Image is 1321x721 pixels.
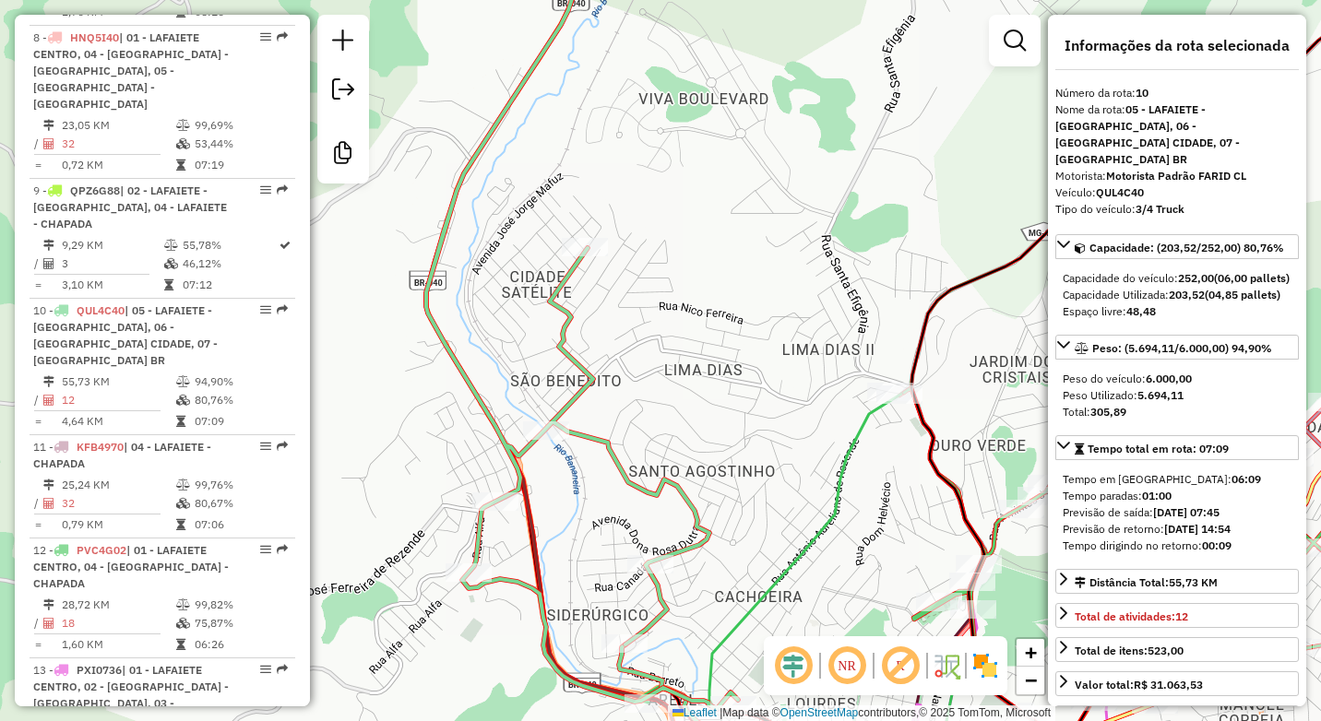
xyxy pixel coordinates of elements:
[1063,270,1291,287] div: Capacidade do veículo:
[176,639,185,650] i: Tempo total em rota
[33,303,218,367] span: | 05 - LAFAIETE - [GEOGRAPHIC_DATA], 06 - [GEOGRAPHIC_DATA] CIDADE, 07 - [GEOGRAPHIC_DATA] BR
[182,276,278,294] td: 07:12
[1175,609,1188,623] strong: 12
[1096,185,1144,199] strong: QUL4C40
[277,544,288,555] em: Rota exportada
[668,705,1055,721] div: Map data © contributors,© 2025 TomTom, Microsoft
[33,515,42,534] td: =
[1063,521,1291,538] div: Previsão de retorno:
[43,240,54,251] i: Distância Total
[33,183,227,230] span: | 02 - LAFAIETE - [GEOGRAPHIC_DATA], 04 - LAFAIETE - CHAPADA
[61,236,163,254] td: 9,29 KM
[780,706,859,719] a: OpenStreetMap
[1090,405,1126,419] strong: 305,89
[33,543,229,590] span: 12 -
[1126,304,1156,318] strong: 48,48
[194,494,287,513] td: 80,67%
[1055,168,1299,184] div: Motorista:
[1055,363,1299,428] div: Peso: (5.694,11/6.000,00) 94,90%
[1075,609,1188,623] span: Total de atividades:
[280,240,291,251] i: Rota otimizada
[325,71,362,112] a: Exportar sessão
[194,515,287,534] td: 07:06
[1089,241,1284,254] span: Capacidade: (203,52/252,00) 80,76%
[1075,574,1218,591] div: Distância Total:
[33,30,229,111] span: | 01 - LAFAIETE CENTRO, 04 - [GEOGRAPHIC_DATA] - [GEOGRAPHIC_DATA], 05 - [GEOGRAPHIC_DATA] - [GEO...
[176,599,190,610] i: % de utilização do peso
[1063,538,1291,554] div: Tempo dirigindo no retorno:
[1055,37,1299,54] h4: Informações da rota selecionada
[61,116,175,135] td: 23,05 KM
[1017,639,1044,667] a: Zoom in
[33,391,42,409] td: /
[61,254,163,273] td: 3
[176,479,190,491] i: % de utilização do peso
[260,441,271,452] em: Opções
[176,618,190,629] i: % de utilização da cubagem
[194,391,287,409] td: 80,76%
[1136,86,1148,100] strong: 10
[1232,472,1261,486] strong: 06:09
[176,120,190,131] i: % de utilização do peso
[1055,335,1299,360] a: Peso: (5.694,11/6.000,00) 94,90%
[194,596,287,614] td: 99,82%
[1153,505,1220,519] strong: [DATE] 07:45
[1055,464,1299,561] div: Tempo total em rota: 07:09
[43,498,54,509] i: Total de Atividades
[43,138,54,149] i: Total de Atividades
[176,160,185,171] i: Tempo total em rota
[33,543,229,590] span: | 01 - LAFAIETE CENTRO, 04 - [GEOGRAPHIC_DATA] - CHAPADA
[1063,471,1291,488] div: Tempo em [GEOGRAPHIC_DATA]:
[194,116,287,135] td: 99,69%
[1063,488,1291,504] div: Tempo paradas:
[260,304,271,315] em: Opções
[182,236,278,254] td: 55,78%
[176,395,190,406] i: % de utilização da cubagem
[43,376,54,387] i: Distância Total
[1092,341,1272,355] span: Peso: (5.694,11/6.000,00) 94,90%
[77,303,125,317] span: QUL4C40
[1055,234,1299,259] a: Capacidade: (203,52/252,00) 80,76%
[1055,569,1299,594] a: Distância Total:55,73 KM
[1063,303,1291,320] div: Espaço livre:
[996,22,1033,59] a: Exibir filtros
[176,416,185,427] i: Tempo total em rota
[176,376,190,387] i: % de utilização do peso
[33,303,218,367] span: 10 -
[1025,668,1037,691] span: −
[1146,372,1192,385] strong: 6.000,00
[43,618,54,629] i: Total de Atividades
[720,706,722,719] span: |
[1055,435,1299,460] a: Tempo total em rota: 07:09
[1106,169,1246,183] strong: Motorista Padrão FARID CL
[1055,102,1240,166] strong: 05 - LAFAIETE - [GEOGRAPHIC_DATA], 06 - [GEOGRAPHIC_DATA] CIDADE, 07 - [GEOGRAPHIC_DATA] BR
[1148,644,1184,657] strong: 523,00
[61,614,175,632] td: 18
[1075,677,1203,693] div: Valor total:
[1063,287,1291,303] div: Capacidade Utilizada:
[277,664,288,675] em: Rota exportada
[61,412,175,431] td: 4,64 KM
[61,515,175,534] td: 0,79 KM
[61,276,163,294] td: 3,10 KM
[277,304,288,315] em: Rota exportada
[970,651,1000,680] img: Exibir/Ocultar setores
[61,391,175,409] td: 12
[61,156,175,174] td: 0,72 KM
[43,120,54,131] i: Distância Total
[194,635,287,654] td: 06:26
[61,476,175,494] td: 25,24 KM
[325,22,362,64] a: Nova sessão e pesquisa
[164,258,178,269] i: % de utilização da cubagem
[1169,288,1205,301] strong: 203,52
[194,372,287,391] td: 94,90%
[164,279,173,290] i: Tempo total em rota
[1202,538,1232,552] strong: 00:09
[33,635,42,654] td: =
[1142,489,1172,502] strong: 01:00
[43,395,54,406] i: Total de Atividades
[77,663,122,677] span: PXI0736
[194,156,287,174] td: 07:19
[1178,271,1214,285] strong: 252,00
[1214,271,1290,285] strong: (06,00 pallets)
